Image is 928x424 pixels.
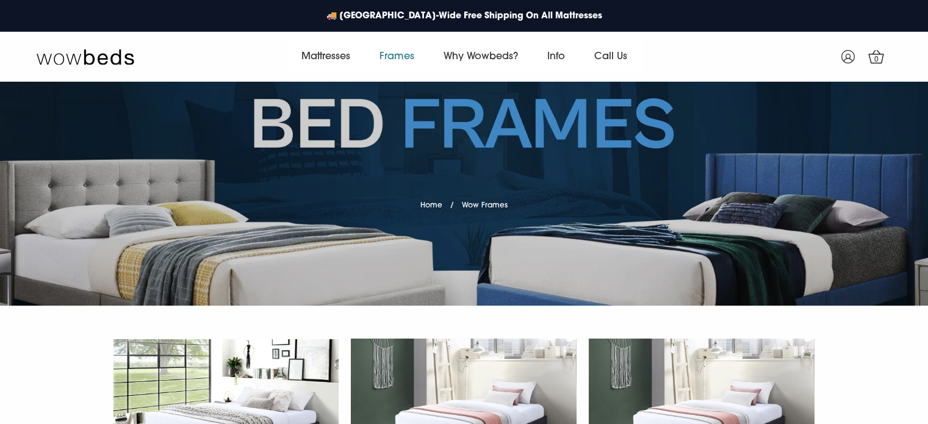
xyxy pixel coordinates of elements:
[533,40,580,74] a: Info
[37,48,134,65] img: Wow Beds Logo
[861,41,891,72] a: 0
[429,40,533,74] a: Why Wowbeds?
[580,40,642,74] a: Call Us
[320,4,608,29] a: 🚚 [GEOGRAPHIC_DATA]-Wide Free Shipping On All Mattresses
[420,202,442,209] a: Home
[462,202,508,209] span: Wow Frames
[871,54,883,66] span: 0
[420,185,508,217] nav: breadcrumbs
[287,40,365,74] a: Mattresses
[450,202,454,209] span: /
[365,40,429,74] a: Frames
